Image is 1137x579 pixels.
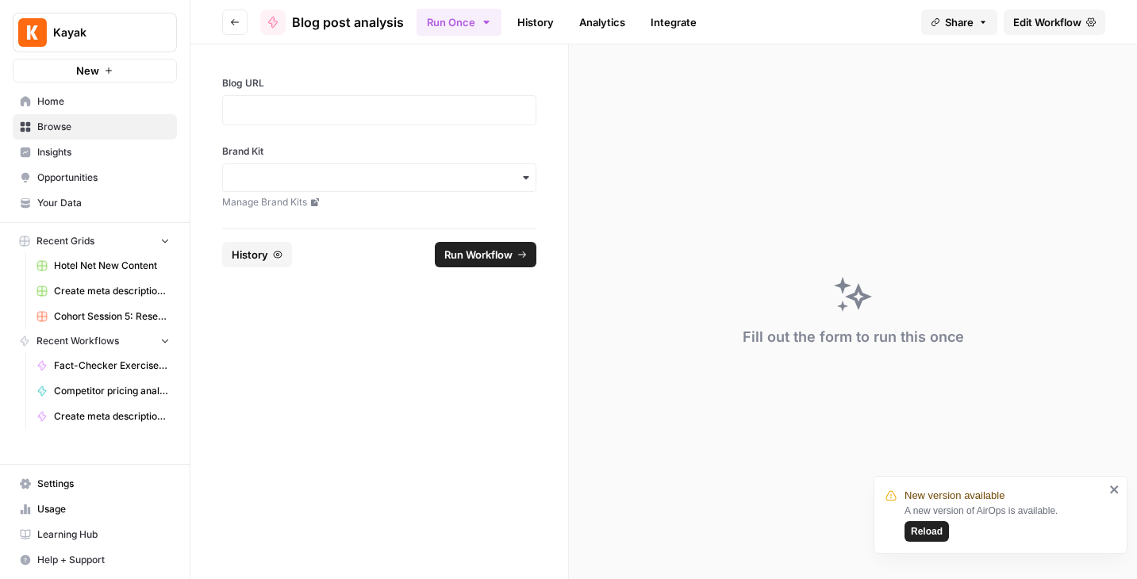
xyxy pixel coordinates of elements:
a: History [508,10,563,35]
span: New version available [905,488,1004,504]
a: Your Data [13,190,177,216]
span: Run Workflow [444,247,513,263]
a: Browse [13,114,177,140]
a: Learning Hub [13,522,177,547]
a: Opportunities [13,165,177,190]
span: Create meta description [Ola] Grid (1) [54,284,170,298]
button: Help + Support [13,547,177,573]
div: Fill out the form to run this once [743,326,964,348]
span: Opportunities [37,171,170,185]
a: Blog post analysis [260,10,404,35]
button: Recent Workflows [13,329,177,353]
a: Edit Workflow [1004,10,1105,35]
span: Help + Support [37,553,170,567]
button: Run Workflow [435,242,536,267]
img: Kayak Logo [18,18,47,47]
span: Blog post analysis [292,13,404,32]
a: Cohort Session 5: Research (Ola) [29,304,177,329]
a: Integrate [641,10,706,35]
button: New [13,59,177,82]
span: Your Data [37,196,170,210]
button: close [1109,483,1120,496]
span: Home [37,94,170,109]
button: Run Once [417,9,501,36]
label: Brand Kit [222,144,536,159]
span: Competitor pricing analysis ([PERSON_NAME]) [54,384,170,398]
a: Home [13,89,177,114]
button: Recent Grids [13,229,177,253]
div: A new version of AirOps is available. [905,504,1104,542]
span: History [232,247,268,263]
span: Usage [37,502,170,516]
a: Manage Brand Kits [222,195,536,209]
span: Kayak [53,25,149,40]
span: Reload [911,524,943,539]
a: Insights [13,140,177,165]
a: Hotel Net New Content [29,253,177,278]
a: Settings [13,471,177,497]
a: Create meta description [Ola] Grid (1) [29,278,177,304]
a: Usage [13,497,177,522]
span: Cohort Session 5: Research (Ola) [54,309,170,324]
span: Insights [37,145,170,159]
a: Competitor pricing analysis ([PERSON_NAME]) [29,378,177,404]
a: Fact-Checker Exercises (Ola) [29,353,177,378]
span: Share [945,14,974,30]
span: Fact-Checker Exercises (Ola) [54,359,170,373]
span: Learning Hub [37,527,170,542]
button: Share [921,10,997,35]
span: Create meta description [[PERSON_NAME]] [54,409,170,424]
span: New [76,63,99,79]
span: Hotel Net New Content [54,259,170,273]
label: Blog URL [222,76,536,90]
a: Create meta description [[PERSON_NAME]] [29,404,177,429]
button: History [222,242,292,267]
span: Recent Grids [36,234,94,248]
a: Analytics [570,10,635,35]
button: Reload [905,521,949,542]
span: Settings [37,477,170,491]
span: Recent Workflows [36,334,119,348]
span: Browse [37,120,170,134]
button: Workspace: Kayak [13,13,177,52]
span: Edit Workflow [1013,14,1081,30]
